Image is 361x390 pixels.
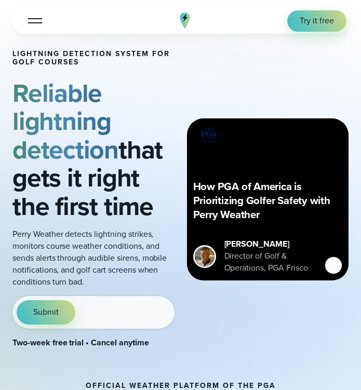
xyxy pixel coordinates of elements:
[12,74,118,169] strong: Reliable lightning detection
[12,79,175,220] h2: that gets it right the first time
[33,306,59,318] span: Submit
[193,125,224,144] img: PGA.svg
[224,250,317,274] div: Director of Golf & Operations, PGA Frisco
[287,10,346,32] a: Try it free
[12,337,149,348] strong: Two-week free trial • Cancel anytime
[12,228,175,288] p: Perry Weather detects lightning strikes, monitors course weather conditions, and sends alerts thr...
[224,238,317,250] div: [PERSON_NAME]
[300,15,334,27] span: Try it free
[86,382,276,390] h3: Official Weather Platform of the PGA
[17,300,75,325] button: Submit
[195,247,215,266] img: Paul Earnest, Director of Golf & Operations, PGA Frisco Headshot
[193,180,343,222] p: How PGA of America is Prioritizing Golfer Safety with Perry Weather
[12,50,175,66] h1: Lightning detection system for golf courses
